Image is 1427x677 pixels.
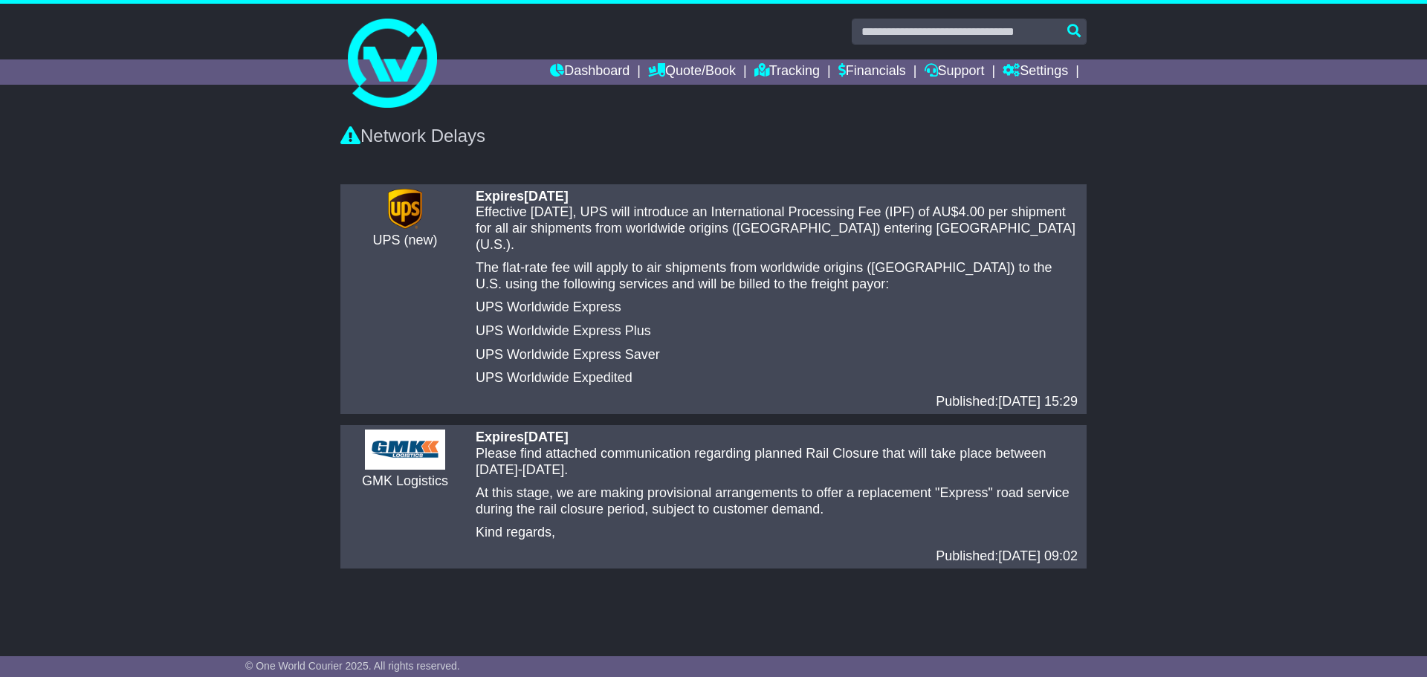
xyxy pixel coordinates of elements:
[349,233,461,249] div: UPS (new)
[476,394,1078,410] div: Published:
[388,189,421,229] img: CarrierLogo
[524,189,569,204] span: [DATE]
[648,59,736,85] a: Quote/Book
[476,323,1078,340] p: UPS Worldwide Express Plus
[476,189,1078,205] div: Expires
[998,548,1078,563] span: [DATE] 09:02
[476,204,1078,253] p: Effective [DATE], UPS will introduce an International Processing Fee (IPF) of AU$4.00 per shipmen...
[925,59,985,85] a: Support
[1003,59,1068,85] a: Settings
[838,59,906,85] a: Financials
[476,260,1078,292] p: The flat-rate fee will apply to air shipments from worldwide origins ([GEOGRAPHIC_DATA]) to the U...
[476,347,1078,363] p: UPS Worldwide Express Saver
[754,59,820,85] a: Tracking
[524,430,569,444] span: [DATE]
[998,394,1078,409] span: [DATE] 15:29
[476,548,1078,565] div: Published:
[476,525,1078,541] p: Kind regards,
[340,126,1087,147] div: Network Delays
[476,430,1078,446] div: Expires
[245,660,460,672] span: © One World Courier 2025. All rights reserved.
[476,485,1078,517] p: At this stage, we are making provisional arrangements to offer a replacement "Express" road servi...
[476,299,1078,316] p: UPS Worldwide Express
[476,370,1078,386] p: UPS Worldwide Expedited
[550,59,630,85] a: Dashboard
[349,473,461,490] div: GMK Logistics
[476,446,1078,478] p: Please find attached communication regarding planned Rail Closure that will take place between [D...
[365,430,445,470] img: CarrierLogo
